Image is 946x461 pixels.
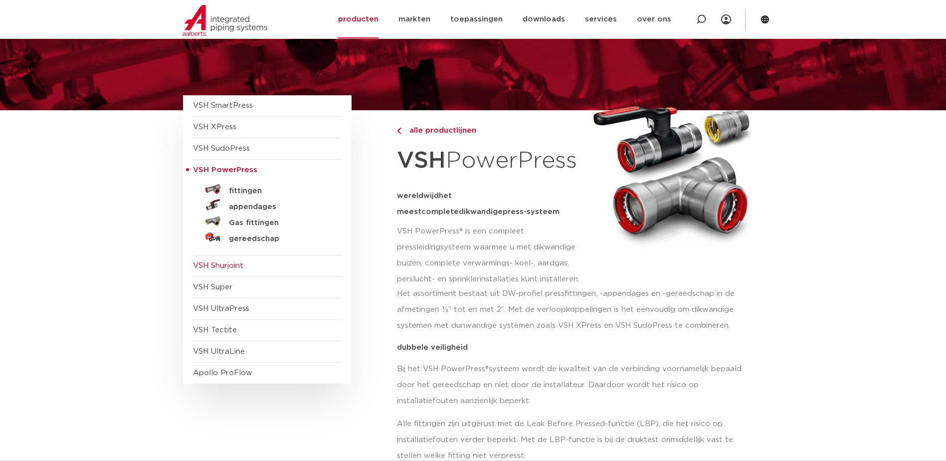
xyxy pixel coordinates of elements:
a: fittingen [193,181,342,197]
a: VSH SmartPress [193,102,253,109]
a: VSH Tectite [193,326,237,334]
img: chevron-right.svg [397,128,401,134]
a: VSH Shurjoint [193,262,243,269]
span: wereldwijd [397,192,439,200]
span: complete [421,208,459,216]
span: systeem wordt de kwaliteit van de verbinding voornamelijk bepaald door het gereedschap en niet do... [397,365,742,405]
span: Bij het VSH PowerPress [397,365,485,373]
h1: PowerPress [397,142,584,180]
h5: fittingen [229,187,328,196]
a: VSH Super [193,283,232,291]
span: alle productlijnen [403,127,476,134]
a: VSH XPress [193,123,236,131]
h5: gereedschap [229,234,328,243]
a: Apollo ProFlow [193,369,252,377]
h5: appendages [229,203,328,212]
a: VSH UltraLine [193,348,245,355]
span: ® [485,365,489,373]
span: dikwandige [459,208,503,216]
a: VSH UltraPress [193,305,249,312]
span: press-systeem [503,208,560,216]
a: appendages [193,197,342,213]
p: dubbele veiligheid [397,344,757,351]
h5: Gas fittingen [229,219,328,228]
a: alle productlijnen [397,125,584,137]
span: het meest [397,192,452,216]
a: VSH SudoPress [193,145,250,152]
strong: VSH [397,149,446,172]
span: VSH PowerPress [193,166,257,174]
p: Het assortiment bestaat uit DW-profiel pressfittingen, -appendages en -gereedschap in de afmeting... [397,286,757,334]
p: VSH PowerPress® is een compleet pressleidingsysteem waarmee u met dikwandige buizen, complete ver... [397,224,584,287]
a: Gas fittingen [193,213,342,229]
a: gereedschap [193,229,342,245]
